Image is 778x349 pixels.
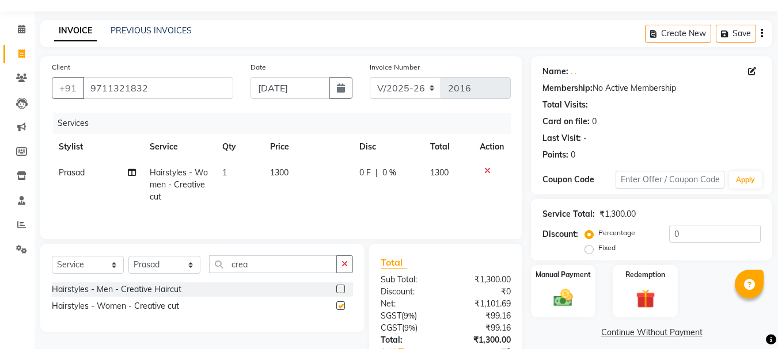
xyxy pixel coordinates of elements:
[59,167,85,178] span: Prasad
[52,77,84,99] button: +91
[52,300,179,312] div: Hairstyles - Women - Creative cut
[598,228,635,238] label: Percentage
[111,25,192,36] a: PREVIOUS INVOICES
[251,62,266,72] label: Date
[52,62,70,72] label: Client
[209,255,337,273] input: Search or Scan
[542,174,615,186] div: Coupon Code
[370,62,420,72] label: Invoice Number
[536,270,591,280] label: Manual Payment
[372,322,446,334] div: ( )
[542,228,578,240] div: Discount:
[542,82,761,94] div: No Active Membership
[571,149,575,161] div: 0
[446,334,519,346] div: ₹1,300.00
[430,167,449,178] span: 1300
[542,208,595,220] div: Service Total:
[446,274,519,286] div: ₹1,300.00
[542,99,588,111] div: Total Visits:
[571,66,576,78] a: . .
[215,134,263,160] th: Qty
[143,134,215,160] th: Service
[583,132,587,144] div: -
[446,298,519,310] div: ₹1,101.69
[372,334,446,346] div: Total:
[54,21,97,41] a: INVOICE
[372,274,446,286] div: Sub Total:
[548,287,579,309] img: _cash.svg
[598,243,616,253] label: Fixed
[542,116,590,128] div: Card on file:
[381,323,402,333] span: CGST
[382,167,396,179] span: 0 %
[592,116,597,128] div: 0
[616,171,724,189] input: Enter Offer / Coupon Code
[263,134,352,160] th: Price
[446,286,519,298] div: ₹0
[270,167,289,178] span: 1300
[150,167,208,202] span: Hairstyles - Women - Creative cut
[599,208,636,220] div: ₹1,300.00
[446,310,519,322] div: ₹99.16
[372,286,446,298] div: Discount:
[381,310,401,321] span: SGST
[446,322,519,334] div: ₹99.16
[359,167,371,179] span: 0 F
[542,82,593,94] div: Membership:
[381,256,407,269] span: Total
[729,171,762,189] button: Apply
[645,25,711,43] button: Create New
[404,311,415,320] span: 9%
[625,270,665,280] label: Redemption
[473,134,511,160] th: Action
[222,167,227,178] span: 1
[52,283,181,296] div: Hairstyles - Men - Creative Haircut
[52,134,143,160] th: Stylist
[542,132,581,144] div: Last Visit:
[352,134,423,160] th: Disc
[533,327,770,339] a: Continue Without Payment
[404,323,415,332] span: 9%
[630,287,661,310] img: _gift.svg
[423,134,473,160] th: Total
[372,310,446,322] div: ( )
[716,25,756,43] button: Save
[375,167,378,179] span: |
[83,77,233,99] input: Search by Name/Mobile/Email/Code
[542,66,568,78] div: Name:
[53,113,519,134] div: Services
[542,149,568,161] div: Points:
[372,298,446,310] div: Net:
